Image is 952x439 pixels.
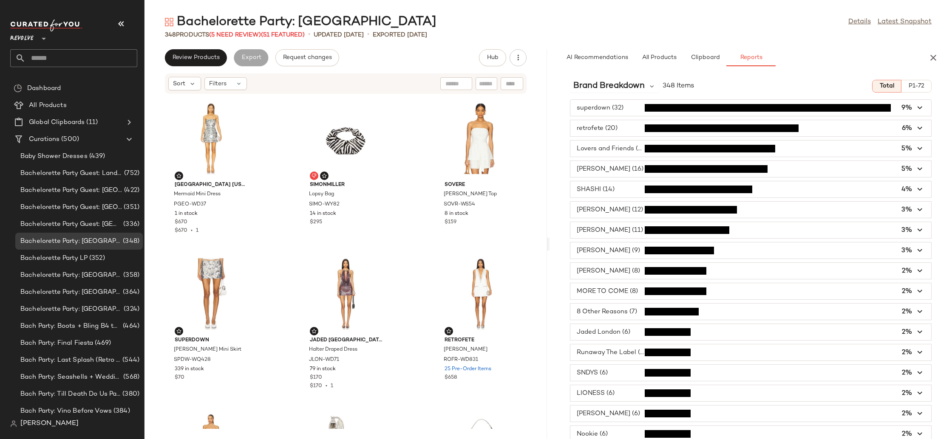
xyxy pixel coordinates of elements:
button: Total [872,80,901,93]
p: Exported [DATE] [373,31,427,39]
span: PGEO-WD37 [174,201,206,208]
img: svg%3e [322,173,327,178]
span: (324) [122,304,139,314]
span: $159 [445,219,456,226]
span: [GEOGRAPHIC_DATA] [US_STATE] [175,181,247,189]
span: (469) [93,338,111,348]
span: $670 [175,219,187,226]
span: Sort [173,79,185,88]
span: 25 Pre-Order Items [445,366,491,373]
span: SIMONMILLER [310,181,382,189]
img: svg%3e [10,420,17,427]
span: AI Recommendations [566,54,628,61]
img: svg%3e [14,84,22,93]
span: (500) [59,135,79,144]
span: 348 Items [663,81,694,91]
span: (352) [88,253,105,263]
span: Filters [209,79,227,88]
span: (752) [122,169,139,178]
img: svg%3e [446,329,451,334]
span: SPDW-WQ428 [174,356,211,364]
span: • [187,228,196,234]
span: $295 [310,219,322,226]
span: 1 in stock [175,210,198,218]
button: [PERSON_NAME] (8)2% [570,263,931,279]
span: Hub [487,54,499,61]
span: Bach Party: Final Fiesta [20,338,93,348]
span: P1-72 [908,83,924,90]
span: Bachelorette Party: [GEOGRAPHIC_DATA] [20,236,121,246]
span: Bach Party: Seashells + Wedding Bells [20,372,122,382]
span: Bachelorette Party Guest: [GEOGRAPHIC_DATA] [20,219,122,229]
button: 8 Other Reasons (7)2% [570,304,931,320]
span: 8 in stock [445,210,468,218]
button: SHASHI (14)4% [570,181,931,197]
span: (439) [88,152,105,161]
span: ROFR-WD831 [444,356,478,364]
button: Hub [479,49,506,66]
span: $170 [310,374,322,382]
span: Revolve [10,29,34,44]
span: Bachelorette Party: [GEOGRAPHIC_DATA] [20,304,122,314]
span: (364) [121,287,139,297]
span: Baby Shower Dresses [20,152,88,161]
button: [PERSON_NAME] (12)3% [570,202,931,218]
button: Request changes [275,49,339,66]
button: Lovers and Friends (17)5% [570,141,931,157]
p: updated [DATE] [314,31,364,39]
span: Reports [739,54,762,61]
span: Mermaid Mini Dress [174,191,221,198]
span: SIMO-WY82 [309,201,340,208]
span: $70 [175,374,184,382]
img: SIMO-WY82_V1.jpg [303,99,389,178]
img: svg%3e [312,173,317,178]
span: $658 [445,374,457,382]
span: Halter Draped Dress [309,346,357,354]
span: Dashboard [27,84,61,93]
span: (380) [121,389,139,399]
button: SNDYS (6)2% [570,365,931,381]
span: All Products [642,54,677,61]
span: JLON-WD71 [309,356,339,364]
span: SOVERE [445,181,517,189]
span: (5 Need Review) [209,32,261,38]
div: Products [165,31,305,39]
button: [PERSON_NAME] (11)3% [570,222,931,238]
span: Bach Party: Boots + Bling B4 the Ring [20,321,121,331]
span: retrofete [445,337,517,344]
span: Bach Party: Till Death Do Us Party [20,389,121,399]
span: $670 [175,228,187,234]
span: [PERSON_NAME] Mini Skirt [174,346,241,354]
span: (348) [121,236,139,246]
button: [PERSON_NAME] (6)2% [570,405,931,422]
span: Bachelorette Party Guest: Landing Page [20,169,122,178]
img: SPDW-WQ428_V1.jpg [168,254,254,333]
img: ROFR-WD831_V1.jpg [438,254,524,333]
span: (464) [121,321,139,331]
span: Request changes [283,54,332,61]
span: Bachelorette Party LP [20,253,88,263]
span: 348 [165,32,176,38]
button: retrofete (20)6% [570,120,931,136]
span: Bach Party: Last Splash (Retro [GEOGRAPHIC_DATA]) [20,355,121,365]
span: All Products [29,101,67,110]
span: Review Products [172,54,220,61]
span: Curations [29,135,59,144]
span: [PERSON_NAME] [444,346,487,354]
span: Bach Party: Vino Before Vows [20,406,112,416]
img: svg%3e [312,329,317,334]
span: (568) [122,372,139,382]
button: Runaway The Label (6)2% [570,344,931,360]
span: [PERSON_NAME] [20,419,79,429]
span: (422) [122,186,139,195]
span: Total [879,83,894,90]
span: 1 [196,228,198,234]
span: Bachelorette Party: [GEOGRAPHIC_DATA] [20,270,122,280]
button: LIONESS (6)2% [570,385,931,401]
span: (51 Featured) [261,32,305,38]
img: svg%3e [176,329,181,334]
span: • [367,30,369,40]
button: P1-72 [901,80,932,93]
span: $170 [310,383,322,389]
img: JLON-WD71_V1.jpg [303,254,389,333]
